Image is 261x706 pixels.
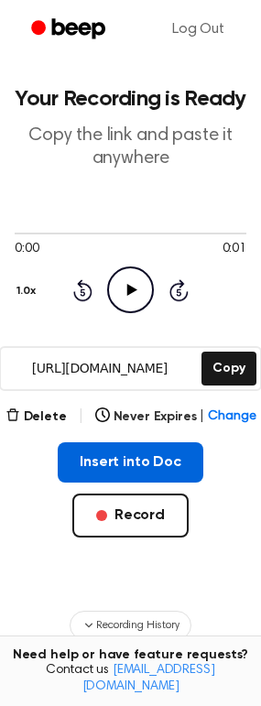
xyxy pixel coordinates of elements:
[15,276,42,307] button: 1.0x
[154,7,243,51] a: Log Out
[200,407,204,427] span: |
[5,407,67,427] button: Delete
[223,240,246,259] span: 0:01
[15,240,38,259] span: 0:00
[15,88,246,110] h1: Your Recording is Ready
[11,663,250,695] span: Contact us
[96,617,179,634] span: Recording History
[95,407,256,427] button: Never Expires|Change
[58,442,203,483] button: Insert into Doc
[208,407,256,427] span: Change
[70,611,190,640] button: Recording History
[78,406,84,428] span: |
[82,664,215,693] a: [EMAIL_ADDRESS][DOMAIN_NAME]
[18,12,122,48] a: Beep
[15,125,246,170] p: Copy the link and paste it anywhere
[72,494,189,538] button: Record
[201,352,256,386] button: Copy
